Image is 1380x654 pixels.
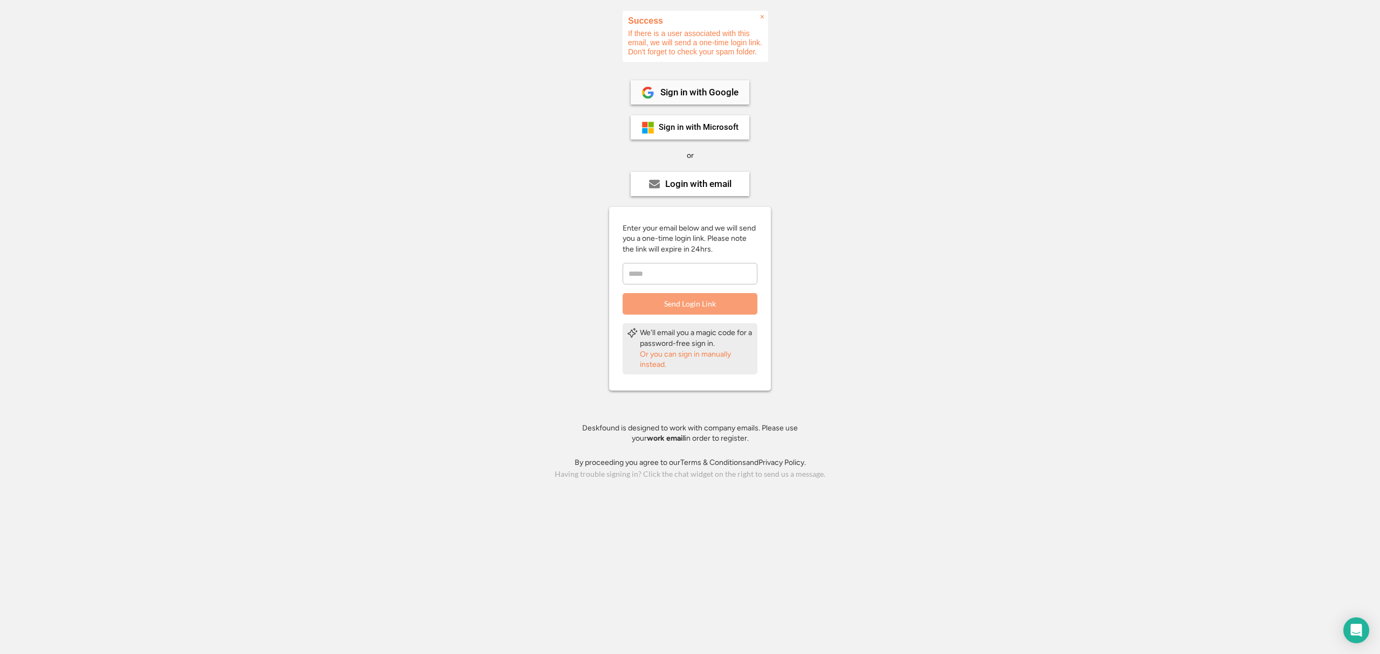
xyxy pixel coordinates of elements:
div: We'll email you a magic code for a password-free sign in. [640,328,753,349]
div: By proceeding you agree to our and [575,457,806,468]
a: Terms & Conditions [680,458,746,467]
div: Login with email [665,179,732,189]
img: 1024px-Google__G__Logo.svg.png [641,86,654,99]
div: Deskfound is designed to work with company emails. Please use your in order to register. [569,423,811,444]
div: If there is a user associated with this email, we will send a one-time login link. Don't forget t... [623,11,768,62]
div: or [687,150,694,161]
button: Send Login Link [623,293,757,315]
strong: work email [647,434,685,443]
a: Privacy Policy. [758,458,806,467]
span: × [760,12,764,22]
div: Open Intercom Messenger [1343,617,1369,643]
div: Enter your email below and we will send you a one-time login link. Please note the link will expi... [623,223,757,255]
div: Or you can sign in manually instead. [640,349,753,370]
h2: Success [628,16,763,25]
div: Sign in with Google [660,88,739,97]
div: Sign in with Microsoft [659,123,739,131]
img: ms-symbollockup_mssymbol_19.png [641,121,654,134]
